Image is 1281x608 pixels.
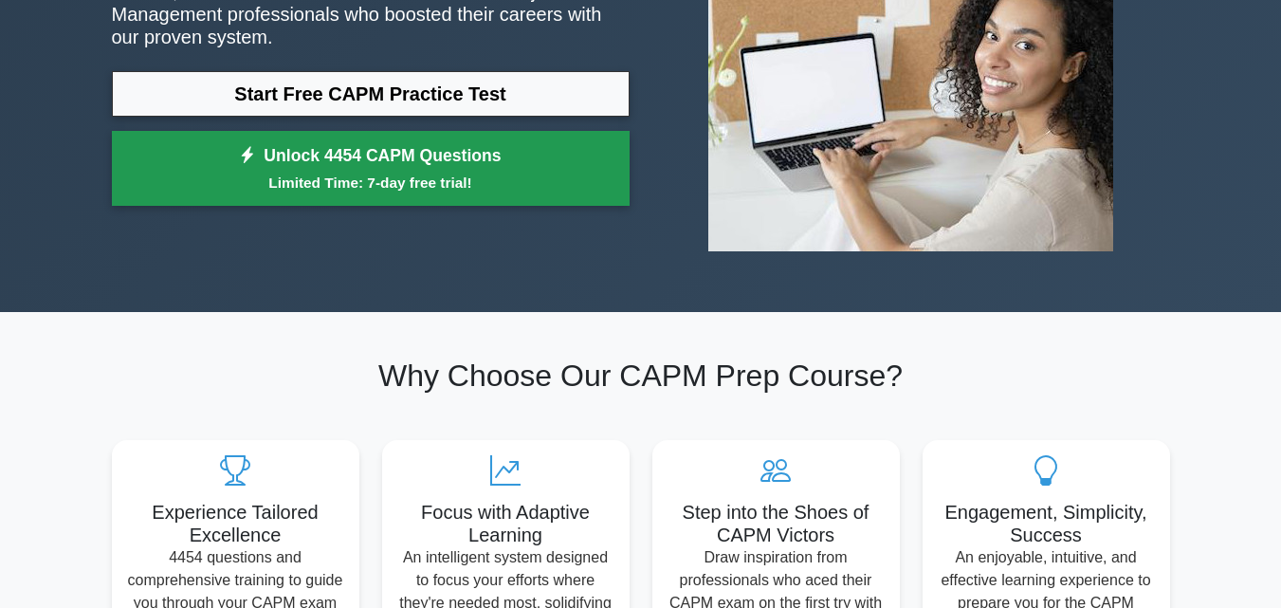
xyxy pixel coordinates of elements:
[127,501,344,546] h5: Experience Tailored Excellence
[112,358,1170,394] h2: Why Choose Our CAPM Prep Course?
[136,172,606,193] small: Limited Time: 7-day free trial!
[112,131,630,207] a: Unlock 4454 CAPM QuestionsLimited Time: 7-day free trial!
[112,71,630,117] a: Start Free CAPM Practice Test
[397,501,614,546] h5: Focus with Adaptive Learning
[668,501,885,546] h5: Step into the Shoes of CAPM Victors
[938,501,1155,546] h5: Engagement, Simplicity, Success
